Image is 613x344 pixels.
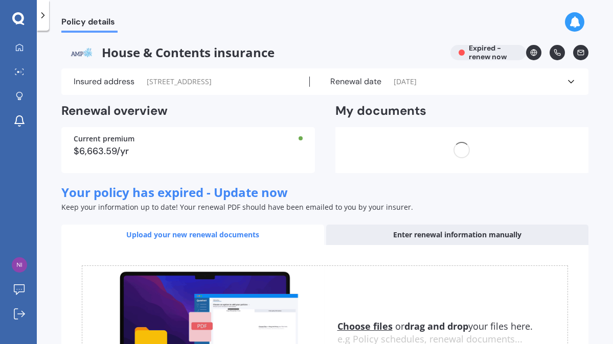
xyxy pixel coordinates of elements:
label: Renewal date [330,77,381,87]
h2: My documents [335,103,426,119]
u: Choose files [337,320,393,332]
span: or your files here. [337,320,533,332]
img: AMP.webp [61,45,102,60]
span: Keep your information up to date! Your renewal PDF should have been emailed to you by your insurer. [61,202,413,212]
span: House & Contents insurance [61,45,442,60]
div: Current premium [74,135,303,142]
div: $6,663.59/yr [74,146,303,156]
label: Insured address [74,77,134,87]
span: Your policy has expired - Update now [61,184,288,201]
b: drag and drop [404,320,468,332]
h2: Renewal overview [61,103,315,119]
div: Enter renewal information manually [326,225,589,245]
span: [DATE] [394,77,417,87]
span: [STREET_ADDRESS] [147,77,212,87]
div: Upload your new renewal documents [61,225,324,245]
span: Policy details [61,17,118,31]
img: cdd44a7f598aaca31a24523bcb6dadcd [12,257,27,273]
